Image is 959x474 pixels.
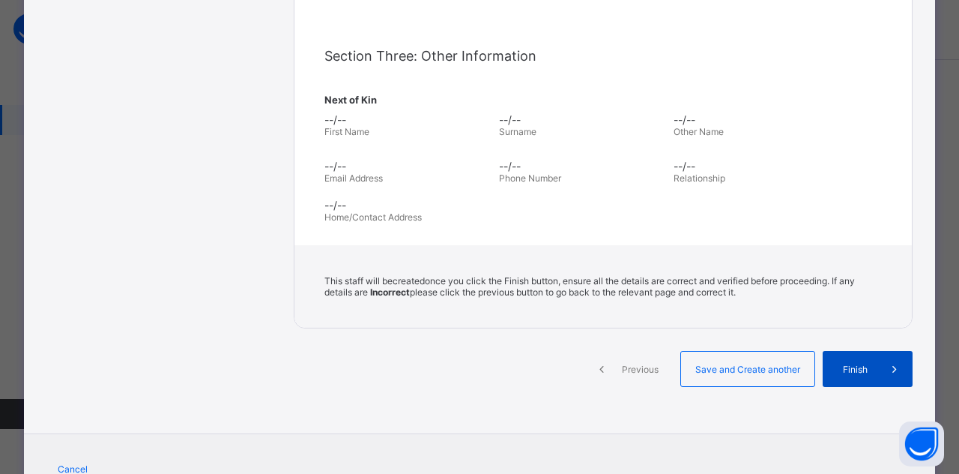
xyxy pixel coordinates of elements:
span: Surname [499,126,536,137]
span: Relationship [674,172,725,184]
span: Finish [834,364,877,375]
span: Email Address [324,172,383,184]
span: Next of Kin [324,94,882,106]
span: --/-- [674,113,841,126]
span: --/-- [499,113,666,126]
span: --/-- [324,199,882,211]
span: --/-- [499,160,666,172]
span: Previous [620,364,661,375]
span: Phone Number [499,172,561,184]
span: Other Name [674,126,724,137]
span: This staff will be created once you click the Finish button, ensure all the details are correct a... [324,275,855,298]
span: --/-- [674,160,841,172]
span: Section Three: Other Information [324,48,536,64]
button: Open asap [899,421,944,466]
span: First Name [324,126,369,137]
span: --/-- [324,113,491,126]
span: Home/Contact Address [324,211,422,223]
span: Save and Create another [692,364,803,375]
span: --/-- [324,160,491,172]
b: Incorrect [370,286,410,298]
